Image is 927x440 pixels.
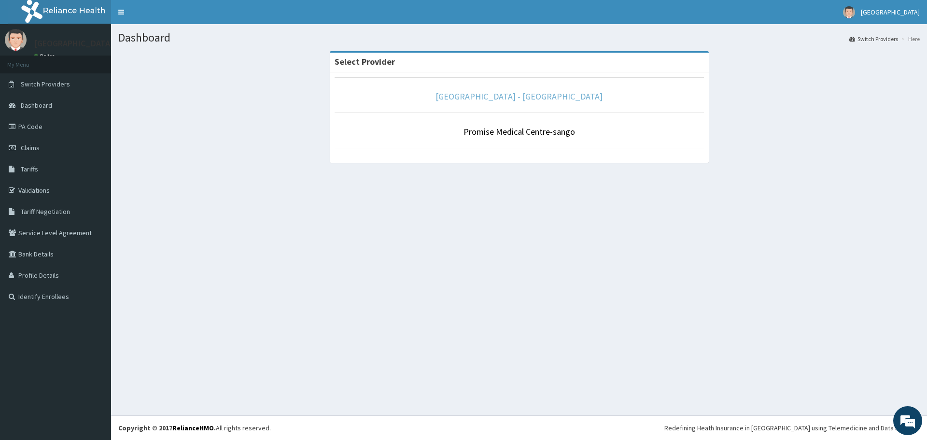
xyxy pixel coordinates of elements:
[849,35,898,43] a: Switch Providers
[463,126,575,137] a: Promise Medical Centre-sango
[172,424,214,432] a: RelianceHMO
[21,143,40,152] span: Claims
[21,80,70,88] span: Switch Providers
[664,423,920,433] div: Redefining Heath Insurance in [GEOGRAPHIC_DATA] using Telemedicine and Data Science!
[21,165,38,173] span: Tariffs
[111,415,927,440] footer: All rights reserved.
[34,53,57,59] a: Online
[34,39,113,48] p: [GEOGRAPHIC_DATA]
[435,91,603,102] a: [GEOGRAPHIC_DATA] - [GEOGRAPHIC_DATA]
[335,56,395,67] strong: Select Provider
[21,101,52,110] span: Dashboard
[843,6,855,18] img: User Image
[21,207,70,216] span: Tariff Negotiation
[118,31,920,44] h1: Dashboard
[899,35,920,43] li: Here
[118,424,216,432] strong: Copyright © 2017 .
[861,8,920,16] span: [GEOGRAPHIC_DATA]
[5,29,27,51] img: User Image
